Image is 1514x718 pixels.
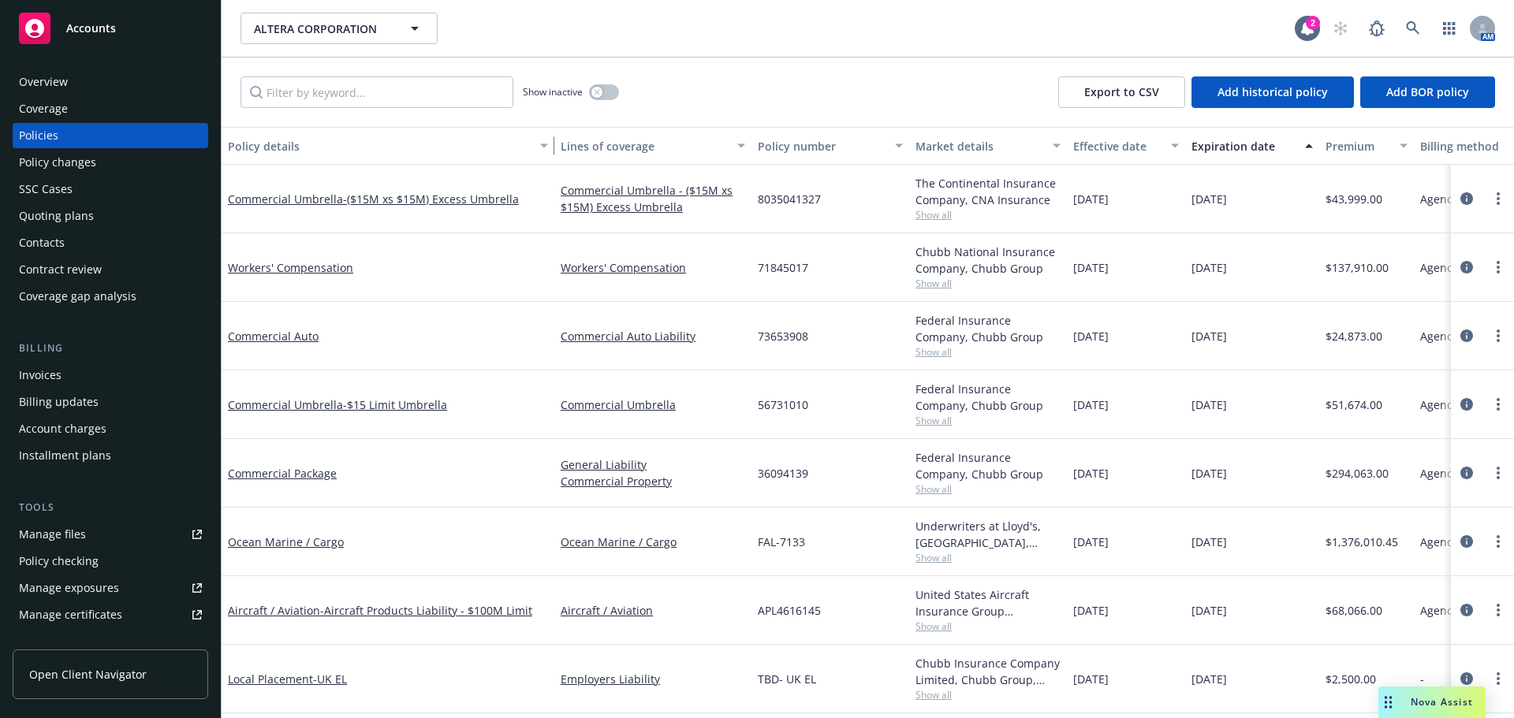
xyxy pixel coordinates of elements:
span: Show all [915,619,1061,633]
a: Installment plans [13,443,208,468]
div: Premium [1326,138,1390,154]
a: circleInformation [1457,326,1476,345]
span: APL4616145 [758,602,821,619]
a: circleInformation [1457,532,1476,551]
div: Federal Insurance Company, Chubb Group [915,381,1061,414]
span: $68,066.00 [1326,602,1382,619]
a: Workers' Compensation [228,260,353,275]
span: [DATE] [1191,602,1227,619]
span: $2,500.00 [1326,671,1376,687]
div: Lines of coverage [561,138,728,154]
button: Expiration date [1185,127,1319,165]
a: Manage certificates [13,602,208,627]
span: 71845017 [758,259,808,276]
a: Ocean Marine / Cargo [561,534,745,550]
a: Commercial Auto [228,329,319,344]
span: 36094139 [758,465,808,482]
input: Filter by keyword... [241,76,513,108]
a: Policies [13,123,208,148]
span: TBD- UK EL [758,671,816,687]
a: Commercial Package [228,466,337,481]
span: $43,999.00 [1326,191,1382,207]
div: Drag to move [1378,686,1398,718]
a: circleInformation [1457,669,1476,688]
span: 73653908 [758,328,808,344]
div: Market details [915,138,1043,154]
a: SSC Cases [13,177,208,202]
button: Export to CSV [1058,76,1185,108]
span: - UK EL [313,671,347,686]
div: Expiration date [1191,138,1296,154]
div: Billing updates [19,389,99,415]
span: [DATE] [1191,191,1227,207]
span: [DATE] [1191,396,1227,413]
div: Manage files [19,522,86,547]
div: Contract review [19,257,102,282]
div: Coverage [19,96,68,121]
span: $51,674.00 [1326,396,1382,413]
span: $137,910.00 [1326,259,1389,276]
a: Accounts [13,6,208,50]
a: Commercial Property [561,473,745,489]
span: [DATE] [1073,396,1109,413]
div: Billing method [1420,138,1508,154]
a: circleInformation [1457,258,1476,277]
div: Overview [19,69,68,95]
a: Report a Bug [1361,13,1393,44]
a: circleInformation [1457,463,1476,482]
button: Add BOR policy [1360,76,1495,108]
a: Switch app [1434,13,1465,44]
a: circleInformation [1457,601,1476,619]
div: Underwriters at Lloyd's, [GEOGRAPHIC_DATA], [PERSON_NAME] of [GEOGRAPHIC_DATA], [PERSON_NAME] Cargo [915,518,1061,551]
a: Overview [13,69,208,95]
span: [DATE] [1191,465,1227,482]
button: Policy details [222,127,554,165]
span: Show all [915,414,1061,427]
a: Aircraft / Aviation [561,602,745,619]
a: Manage claims [13,629,208,654]
span: [DATE] [1191,328,1227,344]
a: General Liability [561,456,745,473]
a: Commercial Umbrella [228,192,519,206]
span: Nova Assist [1411,695,1473,709]
span: Show inactive [523,85,583,99]
div: Invoices [19,363,62,388]
button: ALTERA CORPORATION [241,13,438,44]
span: $24,873.00 [1326,328,1382,344]
a: Commercial Auto Liability [561,328,745,344]
div: 2 [1306,14,1320,28]
div: Manage certificates [19,602,122,627]
div: Chubb National Insurance Company, Chubb Group [915,244,1061,277]
span: Show all [915,345,1061,359]
span: [DATE] [1073,671,1109,687]
span: [DATE] [1191,671,1227,687]
button: Lines of coverage [554,127,751,165]
span: [DATE] [1073,259,1109,276]
div: Policy changes [19,150,96,175]
a: Commercial Umbrella [228,397,447,412]
a: Commercial Umbrella [561,396,745,413]
span: $294,063.00 [1326,465,1389,482]
a: Account charges [13,416,208,441]
span: ALTERA CORPORATION [254,20,390,37]
a: more [1489,532,1508,551]
span: Export to CSV [1084,84,1159,99]
div: Installment plans [19,443,111,468]
div: Policy number [758,138,886,154]
span: [DATE] [1073,465,1109,482]
span: $1,376,010.45 [1326,534,1398,550]
div: Tools [13,500,208,515]
div: SSC Cases [19,177,73,202]
span: - $15 Limit Umbrella [343,397,447,412]
a: more [1489,258,1508,277]
div: Federal Insurance Company, Chubb Group [915,449,1061,482]
span: Show all [915,277,1061,290]
a: Invoices [13,363,208,388]
div: The Continental Insurance Company, CNA Insurance [915,175,1061,208]
a: circleInformation [1457,395,1476,414]
span: Add historical policy [1218,84,1328,99]
span: Show all [915,208,1061,221]
div: Coverage gap analysis [19,284,136,309]
span: 56731010 [758,396,808,413]
span: 8035041327 [758,191,821,207]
